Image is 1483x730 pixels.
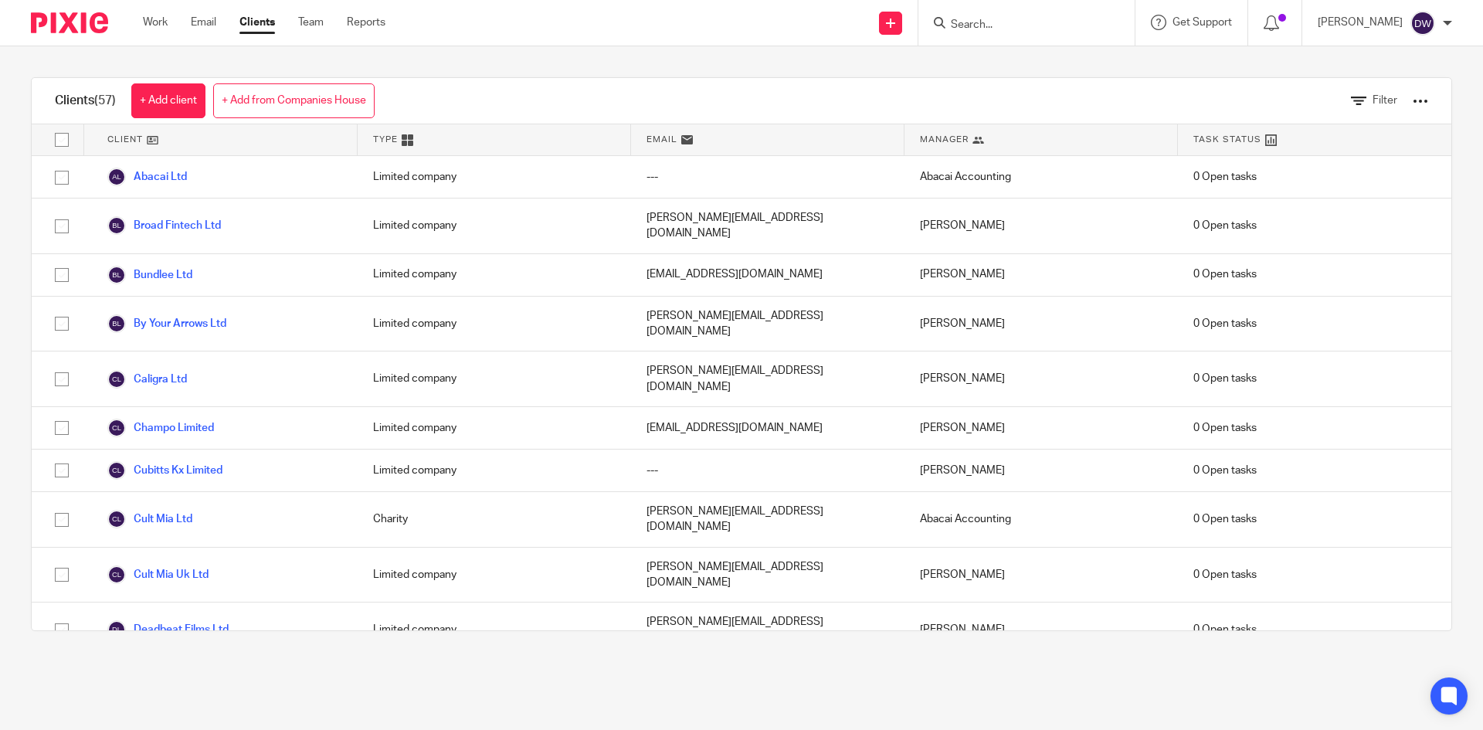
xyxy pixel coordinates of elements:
[358,492,631,547] div: Charity
[1193,316,1257,331] span: 0 Open tasks
[1373,95,1397,106] span: Filter
[358,351,631,406] div: Limited company
[904,297,1178,351] div: [PERSON_NAME]
[347,15,385,30] a: Reports
[904,156,1178,198] div: Abacai Accounting
[904,450,1178,491] div: [PERSON_NAME]
[298,15,324,30] a: Team
[904,407,1178,449] div: [PERSON_NAME]
[358,254,631,296] div: Limited company
[1193,218,1257,233] span: 0 Open tasks
[107,168,187,186] a: Abacai Ltd
[107,314,226,333] a: By Your Arrows Ltd
[31,12,108,33] img: Pixie
[631,297,904,351] div: [PERSON_NAME][EMAIL_ADDRESS][DOMAIN_NAME]
[107,370,126,389] img: svg%3E
[949,19,1088,32] input: Search
[373,133,398,146] span: Type
[107,266,126,284] img: svg%3E
[631,548,904,603] div: [PERSON_NAME][EMAIL_ADDRESS][DOMAIN_NAME]
[47,125,76,154] input: Select all
[107,510,192,528] a: Cult Mia Ltd
[107,620,231,639] a: Deadbeat Films Ltd.
[107,133,143,146] span: Client
[631,199,904,253] div: [PERSON_NAME][EMAIL_ADDRESS][DOMAIN_NAME]
[191,15,216,30] a: Email
[1193,169,1257,185] span: 0 Open tasks
[107,168,126,186] img: svg%3E
[1193,267,1257,282] span: 0 Open tasks
[631,492,904,547] div: [PERSON_NAME][EMAIL_ADDRESS][DOMAIN_NAME]
[107,266,192,284] a: Bundlee Ltd
[904,603,1178,657] div: [PERSON_NAME]
[904,492,1178,547] div: Abacai Accounting
[107,565,126,584] img: svg%3E
[107,565,209,584] a: Cult Mia Uk Ltd
[358,450,631,491] div: Limited company
[631,254,904,296] div: [EMAIL_ADDRESS][DOMAIN_NAME]
[904,199,1178,253] div: [PERSON_NAME]
[1172,17,1232,28] span: Get Support
[1193,133,1261,146] span: Task Status
[358,156,631,198] div: Limited company
[631,156,904,198] div: ---
[107,314,126,333] img: svg%3E
[1193,371,1257,386] span: 0 Open tasks
[920,133,969,146] span: Manager
[631,407,904,449] div: [EMAIL_ADDRESS][DOMAIN_NAME]
[1193,463,1257,478] span: 0 Open tasks
[107,419,126,437] img: svg%3E
[1410,11,1435,36] img: svg%3E
[358,603,631,657] div: Limited company
[904,254,1178,296] div: [PERSON_NAME]
[107,216,126,235] img: svg%3E
[107,461,126,480] img: svg%3E
[631,450,904,491] div: ---
[1318,15,1403,30] p: [PERSON_NAME]
[904,548,1178,603] div: [PERSON_NAME]
[143,15,168,30] a: Work
[107,419,214,437] a: Champo Limited
[107,461,222,480] a: Cubitts Kx Limited
[904,351,1178,406] div: [PERSON_NAME]
[358,548,631,603] div: Limited company
[1193,420,1257,436] span: 0 Open tasks
[631,603,904,657] div: [PERSON_NAME][EMAIL_ADDRESS][DOMAIN_NAME]
[1193,511,1257,527] span: 0 Open tasks
[1193,567,1257,582] span: 0 Open tasks
[55,93,116,109] h1: Clients
[646,133,677,146] span: Email
[358,407,631,449] div: Limited company
[358,297,631,351] div: Limited company
[107,216,221,235] a: Broad Fintech Ltd
[107,370,187,389] a: Caligra Ltd
[1193,622,1257,637] span: 0 Open tasks
[94,94,116,107] span: (57)
[239,15,275,30] a: Clients
[358,199,631,253] div: Limited company
[213,83,375,118] a: + Add from Companies House
[107,510,126,528] img: svg%3E
[631,351,904,406] div: [PERSON_NAME][EMAIL_ADDRESS][DOMAIN_NAME]
[131,83,205,118] a: + Add client
[107,620,126,639] img: svg%3E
